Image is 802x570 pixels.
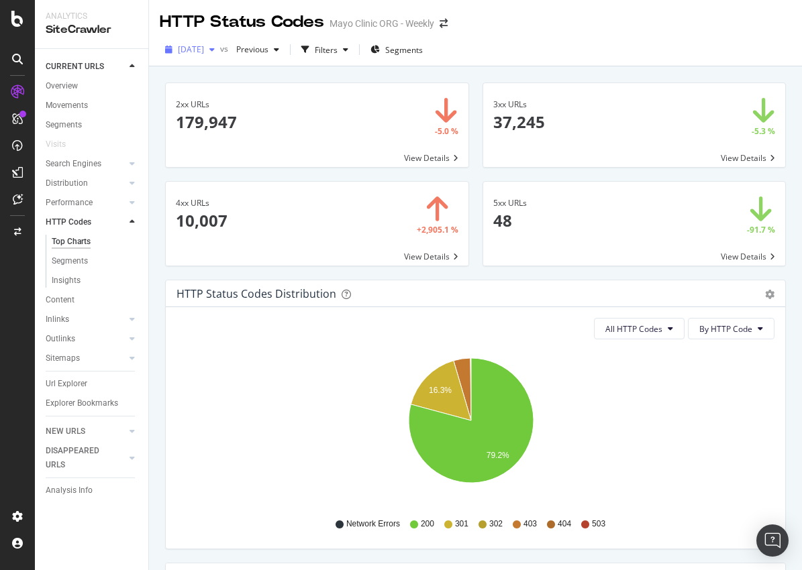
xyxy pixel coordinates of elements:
a: Distribution [46,176,126,190]
div: arrow-right-arrow-left [440,19,448,28]
div: Visits [46,137,66,152]
span: 404 [558,518,571,530]
text: 79.2% [487,451,509,460]
button: All HTTP Codes [594,318,685,339]
span: 302 [489,518,503,530]
div: HTTP Status Codes [160,11,324,34]
a: NEW URLS [46,424,126,439]
span: All HTTP Codes [605,323,662,335]
a: HTTP Codes [46,215,126,229]
div: Url Explorer [46,377,87,391]
div: Filters [315,44,338,56]
a: Performance [46,196,126,210]
div: SiteCrawler [46,22,138,38]
button: Segments [365,39,428,60]
span: Segments [385,44,423,56]
div: gear [765,290,774,299]
div: Movements [46,99,88,113]
div: DISAPPEARED URLS [46,444,113,472]
div: Inlinks [46,312,69,327]
button: [DATE] [160,39,220,60]
svg: A chart. [177,350,764,506]
button: Filters [296,39,354,60]
span: By HTTP Code [699,323,752,335]
span: Network Errors [346,518,400,530]
div: Overview [46,79,78,93]
a: DISAPPEARED URLS [46,444,126,472]
span: 2025 Jul. 30th [178,44,204,55]
span: vs [220,43,231,54]
a: Explorer Bookmarks [46,396,139,410]
span: 503 [592,518,605,530]
a: Outlinks [46,332,126,346]
div: Segments [52,254,88,268]
a: Sitemaps [46,351,126,365]
div: Analysis Info [46,483,93,498]
a: Url Explorer [46,377,139,391]
div: Explorer Bookmarks [46,396,118,410]
a: Visits [46,137,79,152]
a: Overview [46,79,139,93]
div: HTTP Status Codes Distribution [177,287,336,300]
a: Movements [46,99,139,113]
a: CURRENT URLS [46,60,126,74]
a: Segments [46,118,139,132]
div: Open Intercom Messenger [756,524,789,557]
div: Mayo Clinic ORG - Weekly [330,17,434,30]
div: HTTP Codes [46,215,91,229]
span: 301 [455,518,468,530]
a: Insights [52,274,139,288]
div: Distribution [46,176,88,190]
div: Insights [52,274,81,288]
div: NEW URLS [46,424,85,439]
a: Inlinks [46,312,126,327]
div: Content [46,293,74,307]
div: Top Charts [52,235,91,249]
a: Segments [52,254,139,268]
div: Search Engines [46,157,101,171]
button: By HTTP Code [688,318,774,339]
div: CURRENT URLS [46,60,104,74]
div: Segments [46,118,82,132]
div: Sitemaps [46,351,80,365]
div: Analytics [46,11,138,22]
div: Performance [46,196,93,210]
a: Top Charts [52,235,139,249]
a: Analysis Info [46,483,139,498]
div: Outlinks [46,332,75,346]
span: 403 [523,518,537,530]
span: Previous [231,44,268,55]
button: Previous [231,39,285,60]
a: Search Engines [46,157,126,171]
text: 16.3% [429,386,452,396]
a: Content [46,293,139,307]
span: 200 [421,518,434,530]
